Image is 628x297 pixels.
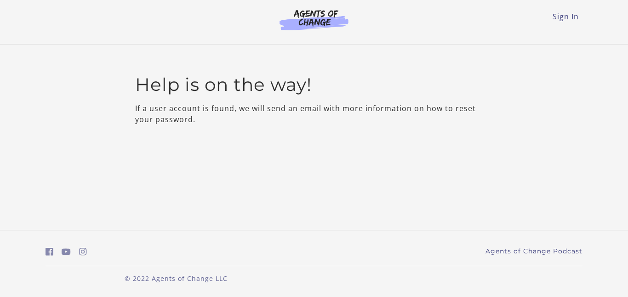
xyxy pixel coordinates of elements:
img: Agents of Change Logo [270,9,358,30]
h2: Help is on the way! [135,74,493,95]
p: © 2022 Agents of Change LLC [46,274,307,283]
a: Agents of Change Podcast [485,247,582,256]
i: https://www.instagram.com/agentsofchangeprep/ (Open in a new window) [79,247,87,256]
a: https://www.facebook.com/groups/aswbtestprep (Open in a new window) [46,245,53,258]
a: https://www.youtube.com/c/AgentsofChangeTestPrepbyMeaganMitchell (Open in a new window) [62,245,71,258]
a: Sign In [553,11,579,22]
i: https://www.youtube.com/c/AgentsofChangeTestPrepbyMeaganMitchell (Open in a new window) [62,247,71,256]
p: If a user account is found, we will send an email with more information on how to reset your pass... [135,103,493,125]
i: https://www.facebook.com/groups/aswbtestprep (Open in a new window) [46,247,53,256]
a: https://www.instagram.com/agentsofchangeprep/ (Open in a new window) [79,245,87,258]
